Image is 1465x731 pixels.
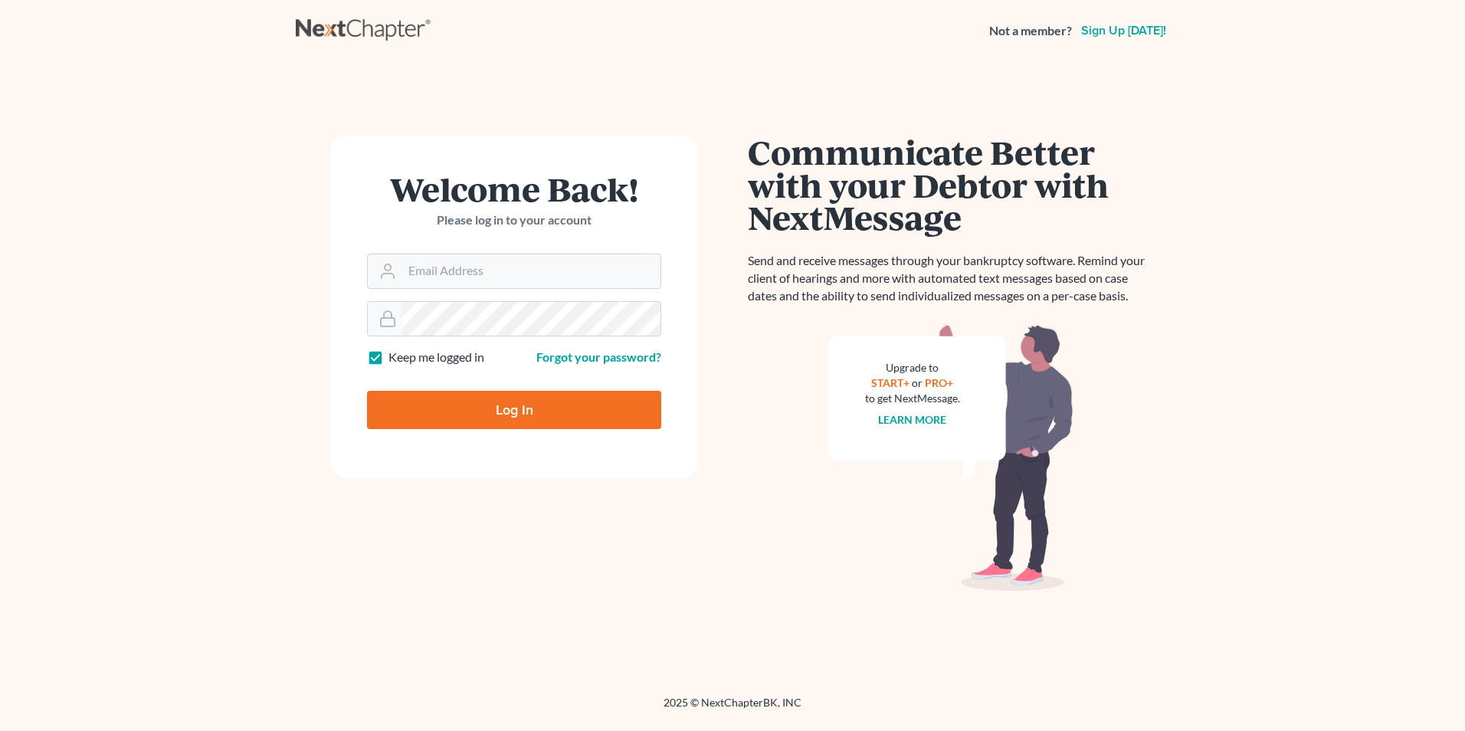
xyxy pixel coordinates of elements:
[879,413,947,426] a: Learn more
[828,323,1073,592] img: nextmessage_bg-59042aed3d76b12b5cd301f8e5b87938c9018125f34e5fa2b7a6b67550977c72.svg
[989,22,1072,40] strong: Not a member?
[536,349,661,364] a: Forgot your password?
[865,391,960,406] div: to get NextMessage.
[748,252,1154,305] p: Send and receive messages through your bankruptcy software. Remind your client of hearings and mo...
[748,136,1154,234] h1: Communicate Better with your Debtor with NextMessage
[865,360,960,375] div: Upgrade to
[913,376,923,389] span: or
[296,695,1169,723] div: 2025 © NextChapterBK, INC
[367,391,661,429] input: Log In
[926,376,954,389] a: PRO+
[872,376,910,389] a: START+
[367,172,661,205] h1: Welcome Back!
[388,349,484,366] label: Keep me logged in
[402,254,660,288] input: Email Address
[367,211,661,229] p: Please log in to your account
[1078,25,1169,37] a: Sign up [DATE]!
